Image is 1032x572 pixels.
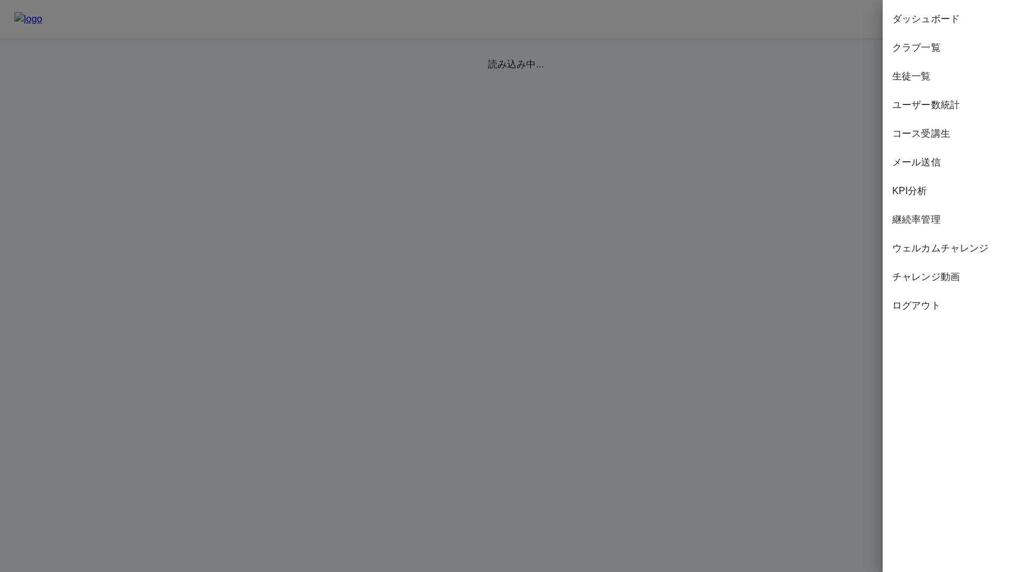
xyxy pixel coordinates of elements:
span: コース受講生 [892,127,1022,141]
div: ダッシュボード [883,5,1032,33]
div: クラブ一覧 [883,33,1032,62]
div: ユーザー数統計 [883,91,1032,119]
div: 継続率管理 [883,205,1032,234]
div: ウェルカムチャレンジ [883,234,1032,263]
div: チャレンジ動画 [883,263,1032,291]
span: ダッシュボード [892,12,1022,26]
span: ウェルカムチャレンジ [892,241,1022,256]
span: 継続率管理 [892,213,1022,227]
div: KPI分析 [883,177,1032,205]
div: コース受講生 [883,119,1032,148]
span: KPI分析 [892,184,1022,198]
span: ユーザー数統計 [892,98,1022,112]
span: 生徒一覧 [892,69,1022,84]
div: 生徒一覧 [883,62,1032,91]
span: クラブ一覧 [892,41,1022,55]
div: メール送信 [883,148,1032,177]
span: ログアウト [892,299,1022,313]
span: チャレンジ動画 [892,270,1022,284]
div: ログアウト [883,291,1032,320]
span: メール送信 [892,155,1022,170]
